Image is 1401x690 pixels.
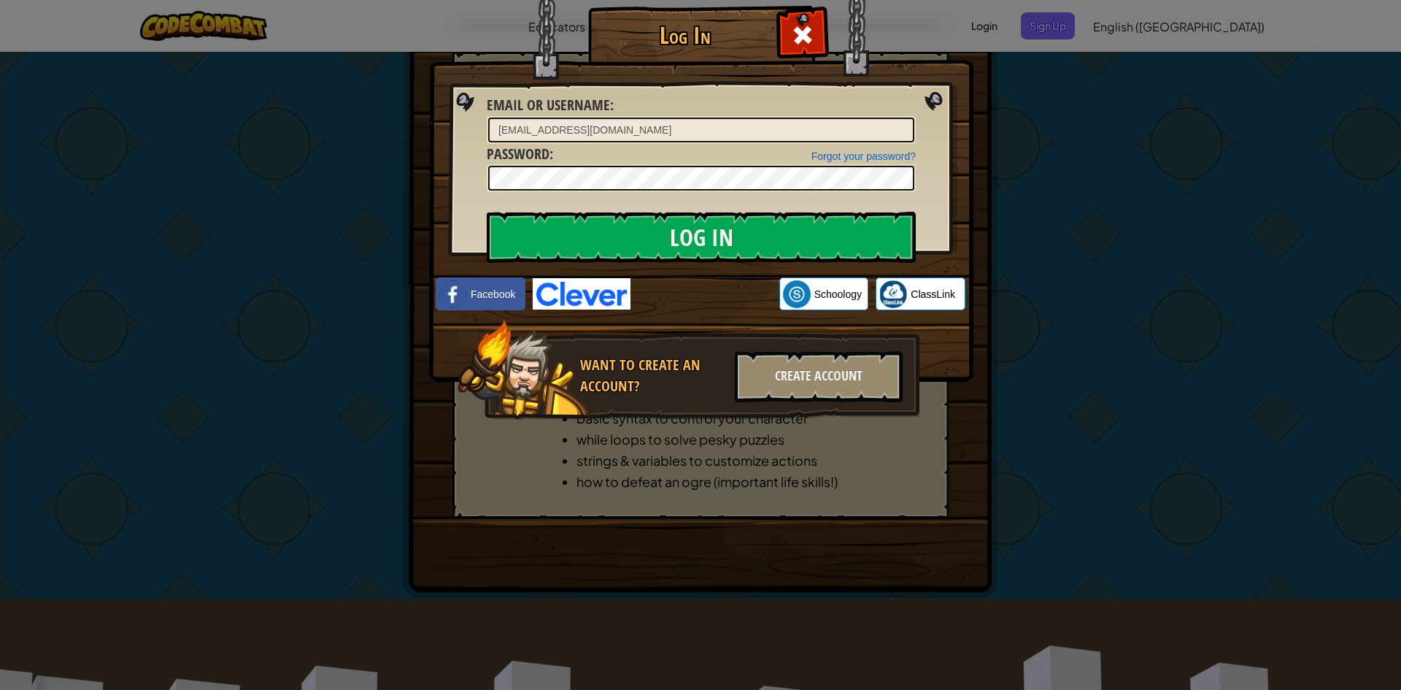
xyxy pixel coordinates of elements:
[487,144,553,165] label: :
[487,144,549,164] span: Password
[487,95,610,115] span: Email or Username
[879,280,907,308] img: classlink-logo-small.png
[630,278,779,310] iframe: Sign in with Google Button
[439,280,467,308] img: facebook_small.png
[735,351,903,402] div: Create Account
[783,280,811,308] img: schoology.png
[487,212,916,263] input: Log In
[592,23,778,48] h1: Log In
[814,287,862,302] span: Schoology
[911,287,955,302] span: ClassLink
[580,355,726,396] div: Want to create an account?
[471,287,515,302] span: Facebook
[487,95,614,116] label: :
[811,150,916,162] a: Forgot your password?
[533,278,630,310] img: clever-logo-blue.png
